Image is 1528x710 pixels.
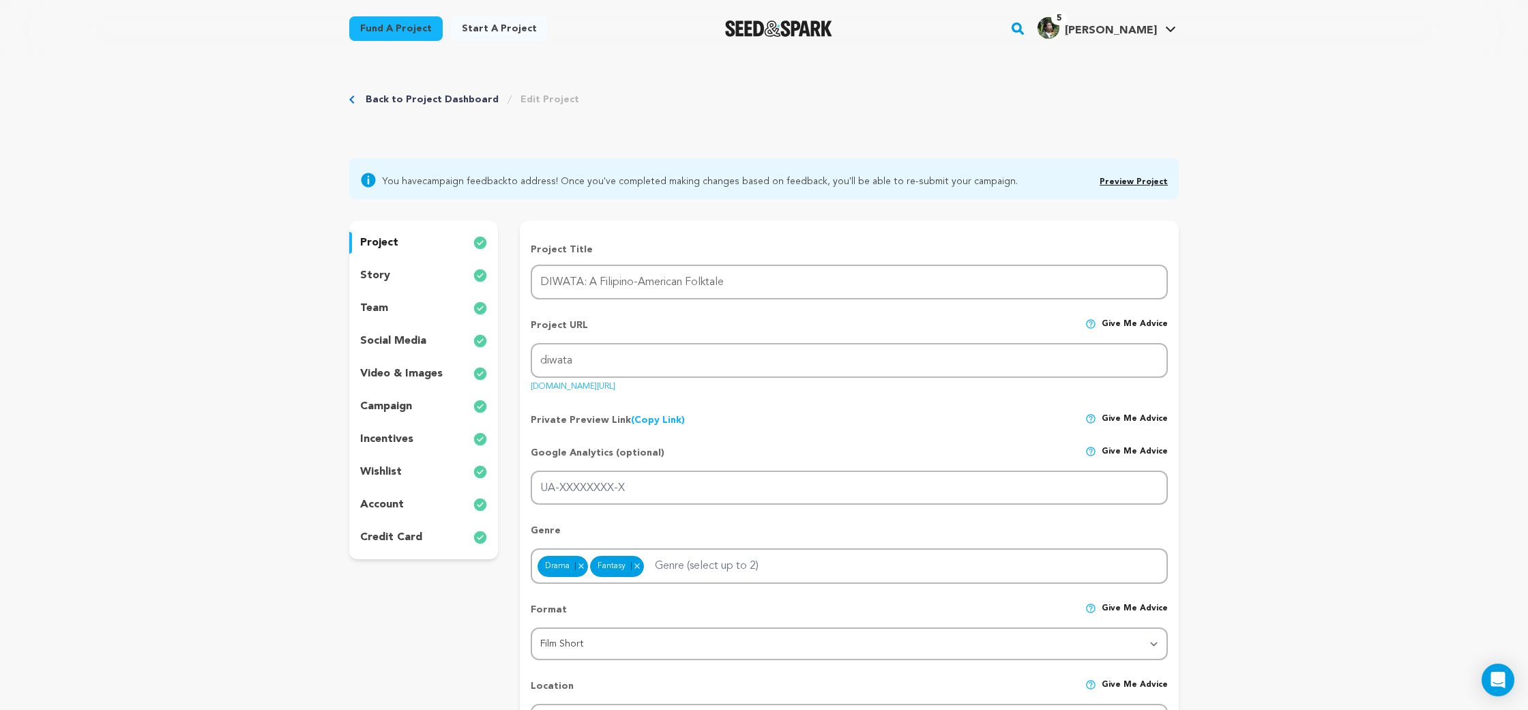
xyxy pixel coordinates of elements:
img: help-circle.svg [1085,319,1096,329]
p: Location [531,679,574,704]
p: Format [531,603,567,627]
a: (Copy Link) [631,415,685,425]
img: check-circle-full.svg [473,529,487,546]
span: Give me advice [1102,603,1168,627]
a: Edit Project [520,93,579,106]
button: Remove item: 8 [575,562,587,570]
span: Give me advice [1102,446,1168,471]
span: [PERSON_NAME] [1065,25,1157,36]
span: Give me advice [1102,319,1168,343]
p: campaign [360,398,412,415]
button: project [349,232,498,254]
p: wishlist [360,464,402,480]
p: video & images [360,366,443,382]
div: Shea F.'s Profile [1038,17,1157,39]
a: Back to Project Dashboard [366,93,499,106]
p: story [360,267,390,284]
p: Private Preview Link [531,413,685,427]
p: credit card [360,529,422,546]
a: Fund a project [349,16,443,41]
a: Preview Project [1100,178,1168,186]
input: Genre (select up to 2) [647,552,788,574]
button: campaign [349,396,498,417]
img: check-circle-full.svg [473,464,487,480]
img: check-circle-full.svg [473,300,487,316]
a: [DOMAIN_NAME][URL] [531,377,615,391]
img: check-circle-full.svg [473,235,487,251]
a: Start a project [451,16,548,41]
img: 85a4436b0cd5ff68.jpg [1038,17,1059,39]
img: help-circle.svg [1085,413,1096,424]
img: check-circle-full.svg [473,497,487,513]
img: check-circle-full.svg [473,398,487,415]
p: account [360,497,404,513]
p: social media [360,333,426,349]
p: Project URL [531,319,588,343]
p: Genre [531,524,1168,548]
img: help-circle.svg [1085,603,1096,614]
div: Drama [538,556,588,578]
div: Open Intercom Messenger [1482,664,1514,696]
button: social media [349,330,498,352]
button: video & images [349,363,498,385]
span: Shea F.'s Profile [1035,14,1179,43]
button: wishlist [349,461,498,483]
img: help-circle.svg [1085,446,1096,457]
button: credit card [349,527,498,548]
p: Google Analytics (optional) [531,446,664,471]
span: Give me advice [1102,413,1168,427]
button: Remove item: 10 [631,562,643,570]
img: check-circle-full.svg [473,267,487,284]
img: check-circle-full.svg [473,366,487,382]
span: Give me advice [1102,679,1168,704]
div: Fantasy [590,556,644,578]
input: Project Name [531,265,1168,299]
img: check-circle-full.svg [473,333,487,349]
button: account [349,494,498,516]
button: incentives [349,428,498,450]
a: Seed&Spark Homepage [725,20,832,37]
input: Project URL [531,343,1168,378]
span: You have to address! Once you've completed making changes based on feedback, you'll be able to re... [382,172,1018,188]
span: 5 [1051,12,1067,25]
button: story [349,265,498,286]
img: Seed&Spark Logo Dark Mode [725,20,832,37]
p: incentives [360,431,413,447]
a: campaign feedback [422,177,508,186]
button: team [349,297,498,319]
div: Breadcrumb [349,93,579,106]
img: help-circle.svg [1085,679,1096,690]
p: team [360,300,388,316]
p: Project Title [531,243,1168,256]
img: check-circle-full.svg [473,431,487,447]
input: UA-XXXXXXXX-X [531,471,1168,505]
p: project [360,235,398,251]
a: Shea F.'s Profile [1035,14,1179,39]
